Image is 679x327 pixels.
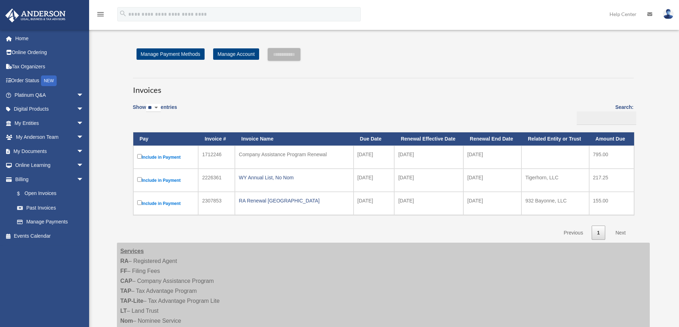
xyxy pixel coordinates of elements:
[5,158,94,173] a: Online Learningarrow_drop_down
[5,130,94,144] a: My Anderson Teamarrow_drop_down
[77,116,91,131] span: arrow_drop_down
[5,74,94,88] a: Order StatusNEW
[663,9,674,19] img: User Pic
[120,318,133,324] strong: Nom
[120,268,128,274] strong: FF
[5,229,94,243] a: Events Calendar
[577,111,636,125] input: Search:
[3,9,68,22] img: Anderson Advisors Platinum Portal
[239,196,349,206] div: RA Renewal [GEOGRAPHIC_DATA]
[77,130,91,145] span: arrow_drop_down
[463,169,521,192] td: [DATE]
[198,192,235,215] td: 2307853
[137,153,195,162] label: Include in Payment
[354,192,395,215] td: [DATE]
[10,201,91,215] a: Past Invoices
[5,46,94,60] a: Online Ordering
[41,75,57,86] div: NEW
[10,215,91,229] a: Manage Payments
[137,176,195,185] label: Include in Payment
[120,248,144,254] strong: Services
[137,200,142,205] input: Include in Payment
[77,172,91,187] span: arrow_drop_down
[77,144,91,159] span: arrow_drop_down
[354,169,395,192] td: [DATE]
[239,149,349,159] div: Company Assistance Program Renewal
[589,192,634,215] td: 155.00
[589,146,634,169] td: 795.00
[137,154,142,159] input: Include in Payment
[354,146,395,169] td: [DATE]
[354,132,395,146] th: Due Date: activate to sort column ascending
[589,169,634,192] td: 217.25
[119,10,127,17] i: search
[5,172,91,186] a: Billingarrow_drop_down
[235,132,353,146] th: Invoice Name: activate to sort column ascending
[77,158,91,173] span: arrow_drop_down
[558,226,588,240] a: Previous
[521,169,589,192] td: Tigerhorn, LLC
[133,78,634,96] h3: Invoices
[96,10,105,19] i: menu
[146,104,161,112] select: Showentries
[96,12,105,19] a: menu
[5,116,94,130] a: My Entitiesarrow_drop_down
[137,199,195,208] label: Include in Payment
[5,144,94,158] a: My Documentsarrow_drop_down
[120,298,144,304] strong: TAP-Lite
[5,31,94,46] a: Home
[521,132,589,146] th: Related Entity or Trust: activate to sort column ascending
[120,278,133,284] strong: CAP
[394,192,463,215] td: [DATE]
[21,189,25,198] span: $
[137,177,142,182] input: Include in Payment
[5,88,94,102] a: Platinum Q&Aarrow_drop_down
[5,102,94,116] a: Digital Productsarrow_drop_down
[463,146,521,169] td: [DATE]
[521,192,589,215] td: 932 Bayonne, LLC
[463,132,521,146] th: Renewal End Date: activate to sort column ascending
[610,226,631,240] a: Next
[5,59,94,74] a: Tax Organizers
[198,169,235,192] td: 2226361
[394,169,463,192] td: [DATE]
[592,226,605,240] a: 1
[213,48,259,60] a: Manage Account
[77,88,91,102] span: arrow_drop_down
[463,192,521,215] td: [DATE]
[239,173,349,183] div: WY Annual List, No Nom
[120,258,129,264] strong: RA
[198,132,235,146] th: Invoice #: activate to sort column ascending
[120,288,132,294] strong: TAP
[133,132,199,146] th: Pay: activate to sort column descending
[120,308,127,314] strong: LT
[137,48,205,60] a: Manage Payment Methods
[133,103,177,119] label: Show entries
[77,102,91,117] span: arrow_drop_down
[574,103,634,125] label: Search:
[394,146,463,169] td: [DATE]
[589,132,634,146] th: Amount Due: activate to sort column ascending
[198,146,235,169] td: 1712246
[10,186,87,201] a: $Open Invoices
[394,132,463,146] th: Renewal Effective Date: activate to sort column ascending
